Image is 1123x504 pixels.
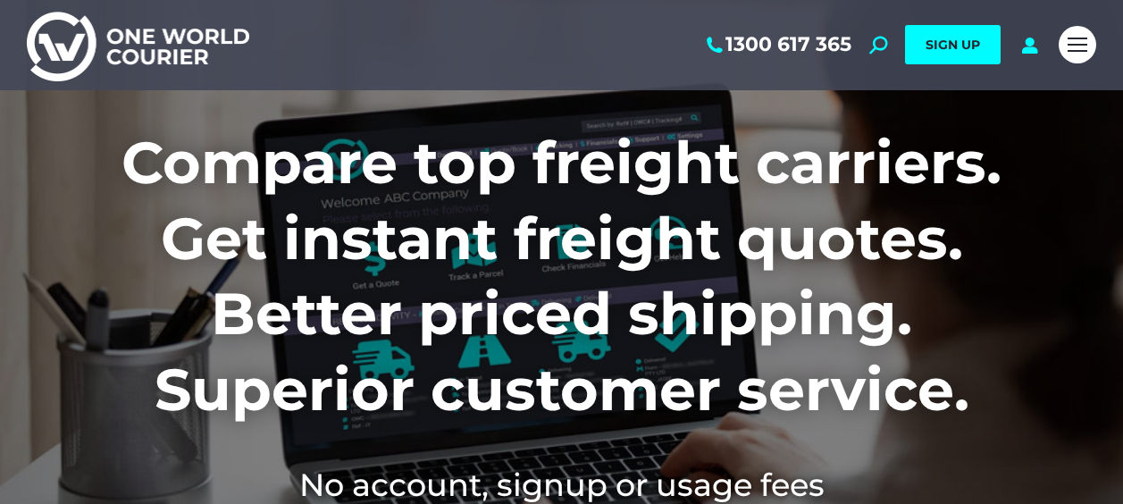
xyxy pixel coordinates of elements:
[1059,26,1096,63] a: Mobile menu icon
[27,125,1096,427] h1: Compare top freight carriers. Get instant freight quotes. Better priced shipping. Superior custom...
[27,9,249,81] img: One World Courier
[703,33,851,56] a: 1300 617 365
[926,37,980,53] span: SIGN UP
[905,25,1001,64] a: SIGN UP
